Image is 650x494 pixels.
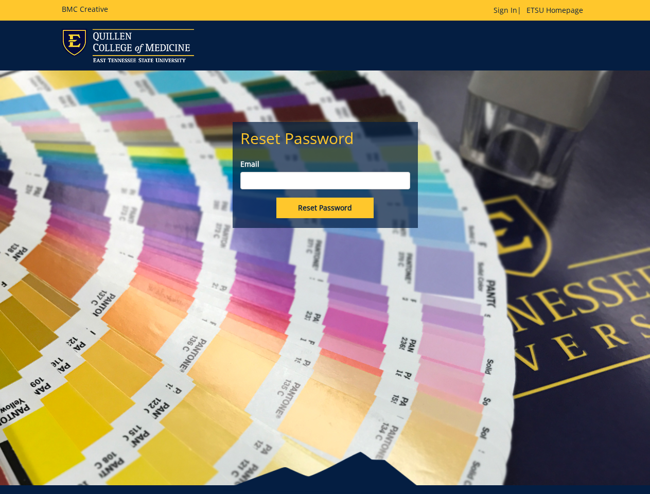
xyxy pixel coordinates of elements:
[494,5,588,15] p: |
[494,5,517,15] a: Sign In
[240,130,410,147] h2: Reset Password
[240,159,410,169] label: Email
[62,29,194,62] img: ETSU logo
[62,5,108,13] h5: BMC Creative
[521,5,588,15] a: ETSU Homepage
[276,198,374,218] input: Reset Password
